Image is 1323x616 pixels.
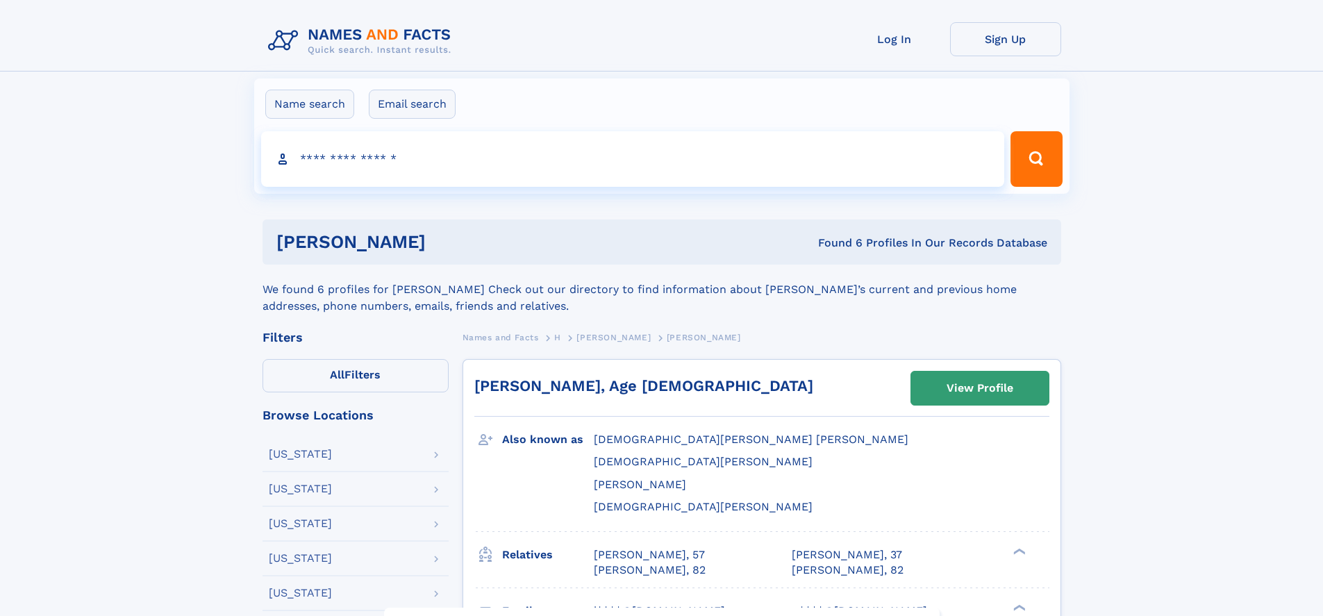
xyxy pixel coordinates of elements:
[576,328,651,346] a: [PERSON_NAME]
[1010,603,1026,612] div: ❯
[554,328,561,346] a: H
[263,265,1061,315] div: We found 6 profiles for [PERSON_NAME] Check out our directory to find information about [PERSON_N...
[269,449,332,460] div: [US_STATE]
[594,478,686,491] span: [PERSON_NAME]
[276,233,622,251] h1: [PERSON_NAME]
[261,131,1005,187] input: search input
[1010,547,1026,556] div: ❯
[269,553,332,564] div: [US_STATE]
[263,331,449,344] div: Filters
[594,547,705,563] a: [PERSON_NAME], 57
[594,455,813,468] span: [DEMOGRAPHIC_DATA][PERSON_NAME]
[911,372,1049,405] a: View Profile
[576,333,651,342] span: [PERSON_NAME]
[269,518,332,529] div: [US_STATE]
[667,333,741,342] span: [PERSON_NAME]
[263,359,449,392] label: Filters
[474,377,813,394] a: [PERSON_NAME], Age [DEMOGRAPHIC_DATA]
[502,543,594,567] h3: Relatives
[622,235,1047,251] div: Found 6 Profiles In Our Records Database
[792,563,904,578] a: [PERSON_NAME], 82
[594,433,908,446] span: [DEMOGRAPHIC_DATA][PERSON_NAME] [PERSON_NAME]
[369,90,456,119] label: Email search
[330,368,344,381] span: All
[263,409,449,422] div: Browse Locations
[269,588,332,599] div: [US_STATE]
[947,372,1013,404] div: View Profile
[950,22,1061,56] a: Sign Up
[594,500,813,513] span: [DEMOGRAPHIC_DATA][PERSON_NAME]
[792,547,902,563] a: [PERSON_NAME], 37
[1010,131,1062,187] button: Search Button
[263,22,463,60] img: Logo Names and Facts
[269,483,332,494] div: [US_STATE]
[594,563,706,578] a: [PERSON_NAME], 82
[502,428,594,451] h3: Also known as
[265,90,354,119] label: Name search
[554,333,561,342] span: H
[839,22,950,56] a: Log In
[463,328,539,346] a: Names and Facts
